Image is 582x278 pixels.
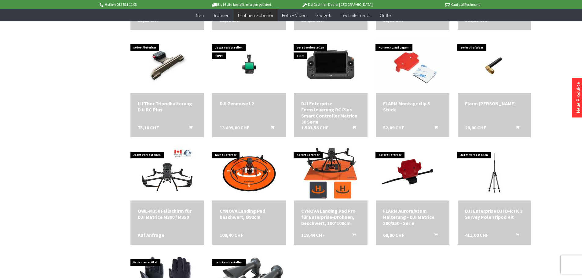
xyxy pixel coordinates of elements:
[465,100,524,107] a: Flarm [PERSON_NAME] 28,00 CHF In den Warenkorb
[196,12,204,18] span: Neu
[138,100,197,113] a: LifThor Tripodhalterung DJI RC Plus 75,18 CHF In den Warenkorb
[575,82,581,113] a: Neue Produkte
[289,1,385,8] p: DJI Drohnen Dealer [GEOGRAPHIC_DATA]
[301,100,360,125] div: DJI Enterprise Fernsteuerung RC Plus Smart Controller Matrice 30 Serie
[385,1,480,8] p: Kauf auf Rechnung
[220,125,249,131] span: 13.499,00 CHF
[465,232,489,238] span: 411,00 CHF
[380,12,393,18] span: Outlet
[345,232,360,240] button: In den Warenkorb
[220,232,243,238] span: 109,40 CHF
[301,208,360,226] a: CYNOVA Landing Pad Pro für Enterprise-Drohnen, beschwert, 100*100cm 119,44 CHF In den Warenkorb
[345,125,360,132] button: In den Warenkorb
[138,232,164,238] span: Auf Anfrage
[508,125,523,132] button: In den Warenkorb
[383,125,404,131] span: 52,09 CHF
[301,125,328,131] span: 1.503,56 CHF
[427,125,441,132] button: In den Warenkorb
[278,9,311,22] a: Foto + Video
[220,100,279,107] div: DJI Zenmuse L2
[375,9,397,22] a: Outlet
[311,9,336,22] a: Gadgets
[220,100,279,107] a: DJI Zenmuse L2 13.499,00 CHF In den Warenkorb
[138,208,197,220] div: OWL-M350 Fallschirm für DJI Matrice M300 / M350
[301,100,360,125] a: DJI Enterprise Fernsteuerung RC Plus Smart Controller Matrice 30 Serie 1.503,56 CHF In den Warenkorb
[465,208,524,220] div: DJI Enterprise DJI D-RTK 3 Survey Pole Tripod Kit
[508,232,523,240] button: In den Warenkorb
[220,208,279,220] div: CYNOVA Landing Pad beschwert, Ø92cm
[130,42,204,89] img: LifThor Tripodhalterung DJI RC Plus
[427,232,441,240] button: In den Warenkorb
[465,100,524,107] div: Flarm [PERSON_NAME]
[383,232,404,238] span: 69,90 CHF
[315,12,332,18] span: Gadgets
[383,100,442,113] div: FLARM Montageclip 5 Stück
[138,208,197,220] a: OWL-M350 Fallschirm für DJI Matrice M300 / M350 Auf Anfrage
[303,146,358,200] img: CYNOVA Landing Pad Pro für Enterprise-Drohnen, beschwert, 100*100cm
[383,208,442,226] div: FLARM Aurora/Atom Halterung - DJI Matrice 300/350 - Serie
[99,1,194,8] p: Hotline 032 511 11 03
[238,12,273,18] span: Drohnen Zubehör
[220,208,279,220] a: CYNOVA Landing Pad beschwert, Ø92cm 109,40 CHF
[263,125,278,132] button: In den Warenkorb
[458,42,531,89] img: Flarm Aurora Antenne
[194,1,289,8] p: Bis 16 Uhr bestellt, morgen geliefert.
[458,146,531,200] img: DJI Enterprise DJI D-RTK 3 Survey Pole Tripod Kit
[138,125,159,131] span: 75,18 CHF
[181,125,196,132] button: In den Warenkorb
[383,208,442,226] a: FLARM Aurora/Atom Halterung - DJI Matrice 300/350 - Serie 69,90 CHF In den Warenkorb
[465,125,486,131] span: 28,00 CHF
[212,45,286,86] img: DJI Zenmuse L2
[341,12,371,18] span: Technik-Trends
[192,9,208,22] a: Neu
[282,12,307,18] span: Foto + Video
[376,38,449,93] img: FLARM Montageclip 5 Stück
[296,38,365,93] img: DJI Enterprise Fernsteuerung RC Plus Smart Controller Matrice 30 Serie
[208,9,234,22] a: Drohnen
[234,9,278,22] a: Drohnen Zubehör
[212,12,229,18] span: Drohnen
[383,100,442,113] a: FLARM Montageclip 5 Stück 52,09 CHF In den Warenkorb
[301,208,360,226] div: CYNOVA Landing Pad Pro für Enterprise-Drohnen, beschwert, 100*100cm
[465,208,524,220] a: DJI Enterprise DJI D-RTK 3 Survey Pole Tripod Kit 411,00 CHF In den Warenkorb
[138,100,197,113] div: LifThor Tripodhalterung DJI RC Plus
[379,146,445,200] img: FLARM Aurora/Atom Halterung - DJI Matrice 300/350 - Serie
[221,146,276,200] img: CYNOVA Landing Pad beschwert, Ø92cm
[140,146,195,200] img: OWL-M350 Fallschirm für DJI Matrice M300 / M350
[336,9,375,22] a: Technik-Trends
[301,232,325,238] span: 119,44 CHF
